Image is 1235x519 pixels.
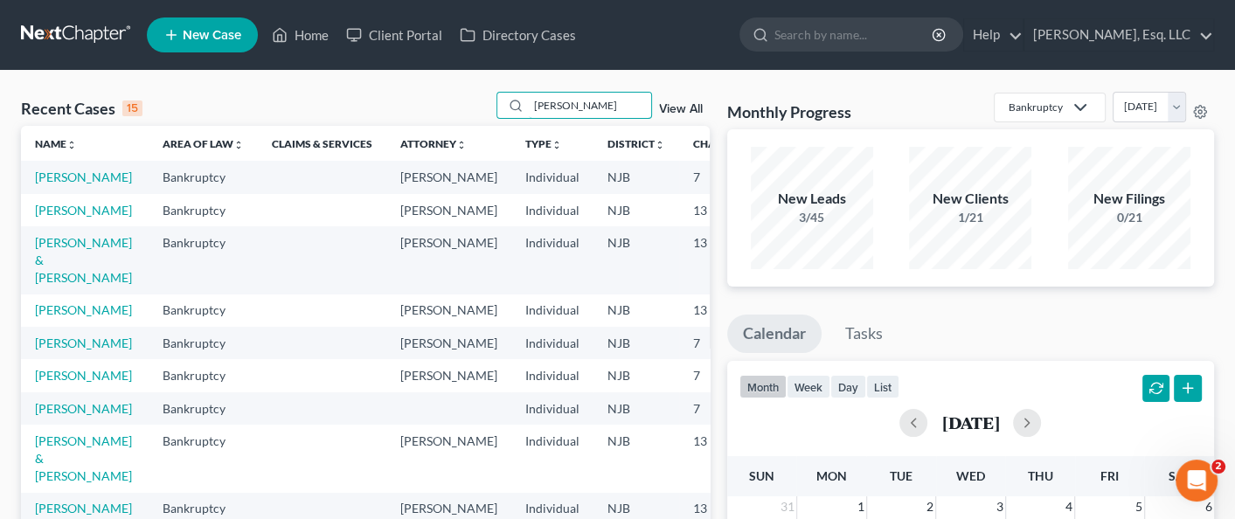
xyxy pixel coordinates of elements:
td: NJB [593,226,679,294]
a: Client Portal [337,19,451,51]
input: Search by name... [774,18,934,51]
td: [PERSON_NAME] [386,359,511,391]
span: 4 [1064,496,1074,517]
a: [PERSON_NAME] [35,302,132,317]
button: month [739,375,787,398]
span: 31 [779,496,796,517]
a: [PERSON_NAME] [35,401,132,416]
td: Individual [511,294,593,327]
td: Individual [511,392,593,425]
div: 3/45 [751,209,873,226]
td: [PERSON_NAME] [386,226,511,294]
td: Individual [511,327,593,359]
a: Typeunfold_more [525,137,562,150]
td: 7 [679,161,767,193]
span: 6 [1204,496,1214,517]
a: Districtunfold_more [607,137,665,150]
div: Bankruptcy [1009,100,1063,114]
td: [PERSON_NAME] [386,425,511,492]
a: [PERSON_NAME] [35,203,132,218]
td: Bankruptcy [149,392,258,425]
td: Individual [511,161,593,193]
span: Sat [1169,468,1190,483]
td: NJB [593,194,679,226]
td: Individual [511,226,593,294]
td: NJB [593,161,679,193]
div: New Leads [751,189,873,209]
a: Area of Lawunfold_more [163,137,244,150]
div: New Clients [909,189,1031,209]
a: Chapterunfold_more [693,137,753,150]
a: Directory Cases [451,19,585,51]
i: unfold_more [655,140,665,150]
td: 7 [679,327,767,359]
input: Search by name... [529,93,651,118]
a: Help [964,19,1023,51]
a: Nameunfold_more [35,137,77,150]
span: Wed [956,468,985,483]
i: unfold_more [552,140,562,150]
h2: [DATE] [941,413,999,432]
a: [PERSON_NAME] & [PERSON_NAME] [35,433,132,483]
a: [PERSON_NAME] [35,501,132,516]
a: Home [263,19,337,51]
td: Bankruptcy [149,161,258,193]
span: Sun [749,468,774,483]
td: 13 [679,425,767,492]
i: unfold_more [456,140,467,150]
td: 7 [679,392,767,425]
td: 13 [679,294,767,327]
div: Recent Cases [21,98,142,119]
th: Claims & Services [258,126,386,161]
a: View All [659,103,703,115]
i: unfold_more [66,140,77,150]
button: day [830,375,866,398]
td: Individual [511,194,593,226]
td: [PERSON_NAME] [386,327,511,359]
td: Bankruptcy [149,327,258,359]
a: Attorneyunfold_more [400,137,467,150]
span: 2 [925,496,935,517]
td: NJB [593,392,679,425]
a: Calendar [727,315,822,353]
div: 1/21 [909,209,1031,226]
td: Bankruptcy [149,425,258,492]
td: NJB [593,359,679,391]
span: Tue [890,468,912,483]
td: Individual [511,425,593,492]
span: Mon [816,468,847,483]
span: 1 [856,496,866,517]
a: [PERSON_NAME] [35,336,132,350]
span: 5 [1134,496,1144,517]
a: [PERSON_NAME] [35,170,132,184]
span: Fri [1100,468,1119,483]
span: Thu [1028,468,1053,483]
a: [PERSON_NAME] & [PERSON_NAME] [35,235,132,285]
button: list [866,375,899,398]
h3: Monthly Progress [727,101,851,122]
td: Individual [511,359,593,391]
td: Bankruptcy [149,359,258,391]
td: Bankruptcy [149,194,258,226]
td: Bankruptcy [149,294,258,327]
td: Bankruptcy [149,226,258,294]
iframe: Intercom live chat [1176,460,1218,502]
a: [PERSON_NAME], Esq. LLC [1024,19,1213,51]
td: 13 [679,194,767,226]
span: 3 [995,496,1005,517]
a: Tasks [829,315,898,353]
div: New Filings [1068,189,1190,209]
td: [PERSON_NAME] [386,194,511,226]
td: NJB [593,425,679,492]
td: [PERSON_NAME] [386,294,511,327]
a: [PERSON_NAME] [35,368,132,383]
span: 2 [1211,460,1225,474]
td: [PERSON_NAME] [386,161,511,193]
i: unfold_more [233,140,244,150]
td: NJB [593,294,679,327]
td: 13 [679,226,767,294]
button: week [787,375,830,398]
td: 7 [679,359,767,391]
div: 15 [122,100,142,116]
span: New Case [183,29,241,42]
